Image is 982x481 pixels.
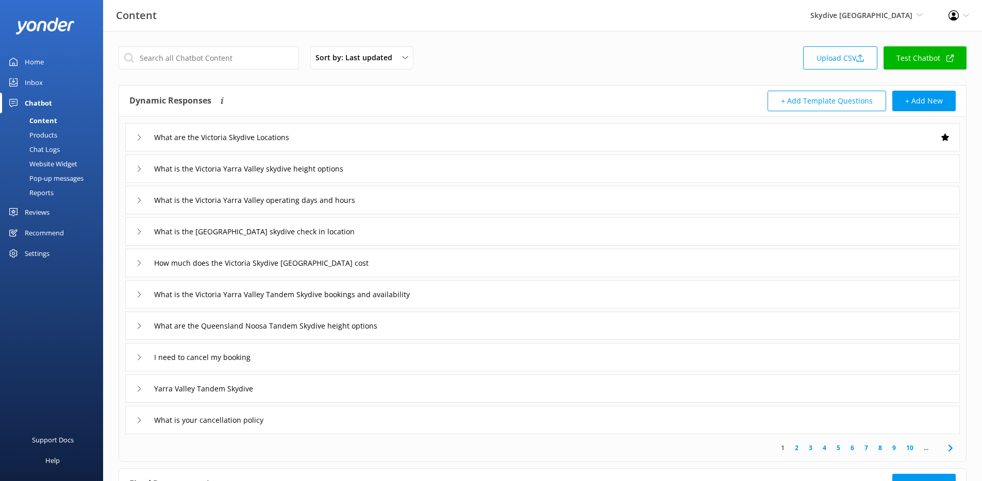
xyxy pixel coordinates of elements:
[6,157,103,171] a: Website Widget
[859,443,873,453] a: 7
[25,222,64,243] div: Recommend
[25,72,43,93] div: Inbox
[873,443,887,453] a: 8
[45,450,60,471] div: Help
[6,157,77,171] div: Website Widget
[116,7,157,24] h3: Content
[818,443,831,453] a: 4
[776,443,790,453] a: 1
[803,46,877,70] a: Upload CSV
[768,91,886,111] button: + Add Template Questions
[6,128,57,142] div: Products
[119,46,299,70] input: Search all Chatbot Content
[6,185,103,200] a: Reports
[25,93,52,113] div: Chatbot
[804,443,818,453] a: 3
[6,142,60,157] div: Chat Logs
[790,443,804,453] a: 2
[6,171,84,185] div: Pop-up messages
[892,91,956,111] button: + Add New
[25,243,49,264] div: Settings
[6,142,103,157] a: Chat Logs
[6,171,103,185] a: Pop-up messages
[810,10,912,20] span: Skydive [GEOGRAPHIC_DATA]
[129,91,211,111] h4: Dynamic Responses
[6,128,103,142] a: Products
[887,443,901,453] a: 9
[25,202,49,222] div: Reviews
[884,46,967,70] a: Test Chatbot
[845,443,859,453] a: 6
[25,51,44,72] div: Home
[315,52,398,63] span: Sort by: Last updated
[901,443,919,453] a: 10
[15,18,75,35] img: yonder-white-logo.png
[919,443,934,453] span: ...
[6,185,54,200] div: Reports
[831,443,845,453] a: 5
[6,113,57,128] div: Content
[6,113,103,128] a: Content
[32,430,74,450] div: Support Docs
